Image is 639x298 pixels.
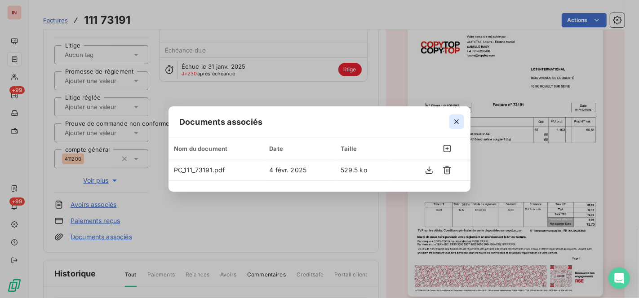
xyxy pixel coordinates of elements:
[269,145,329,152] div: Date
[174,145,258,152] div: Nom du document
[174,166,225,174] span: PC_111_73191.pdf
[341,166,367,174] span: 529.5 ko
[269,166,306,174] span: 4 févr. 2025
[179,116,263,128] span: Documents associés
[608,267,630,289] div: Open Intercom Messenger
[341,145,385,152] div: Taille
